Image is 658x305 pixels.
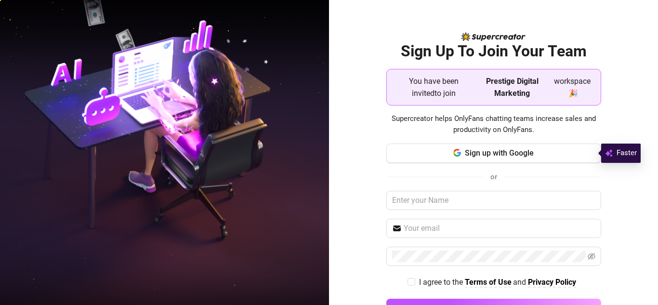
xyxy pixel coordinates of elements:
img: svg%3e [605,147,613,159]
span: eye-invisible [588,252,595,260]
strong: Terms of Use [465,278,512,287]
span: You have been invited to join [395,75,474,99]
span: Sign up with Google [465,148,534,158]
span: Faster [617,147,637,159]
span: workspace 🎉 [552,75,593,99]
input: Your email [404,223,595,234]
span: or [490,172,497,181]
h2: Sign Up To Join Your Team [386,41,601,61]
img: logo-BBDzfeDw.svg [461,32,526,41]
span: I agree to the [419,278,465,287]
a: Terms of Use [465,278,512,288]
button: Sign up with Google [386,144,601,163]
span: and [513,278,528,287]
strong: Privacy Policy [528,278,576,287]
a: Privacy Policy [528,278,576,288]
input: Enter your Name [386,191,601,210]
span: Supercreator helps OnlyFans chatting teams increase sales and productivity on OnlyFans. [386,113,601,136]
strong: Prestige Digital Marketing [486,77,539,98]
